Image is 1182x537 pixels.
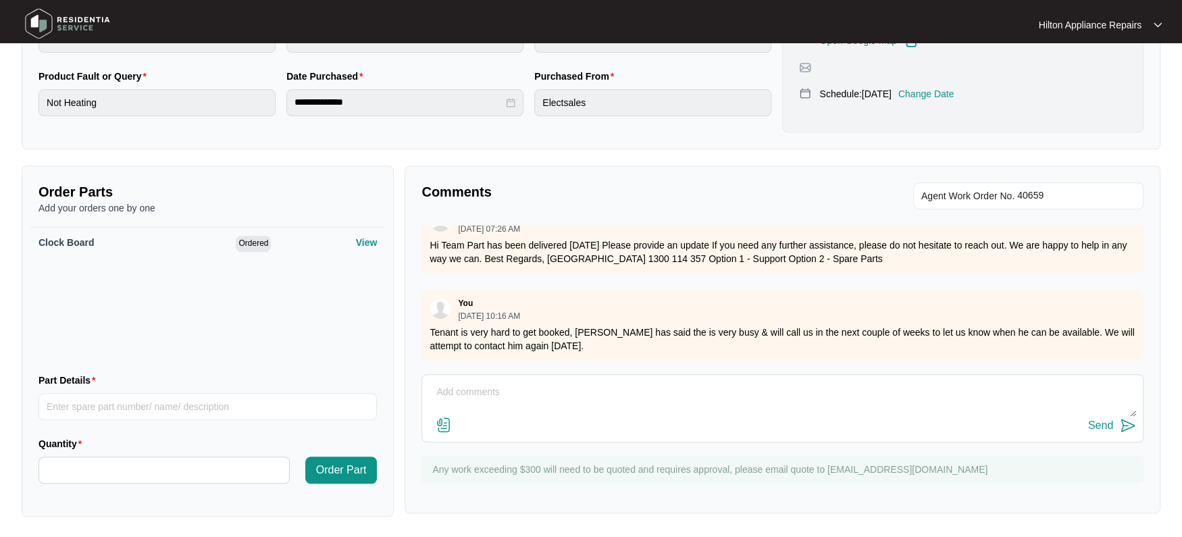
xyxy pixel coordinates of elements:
p: View [356,236,378,249]
div: Send [1088,419,1113,432]
button: Send [1088,417,1136,435]
img: user.svg [430,299,451,319]
input: Date Purchased [294,95,503,109]
p: [DATE] 07:26 AM [458,225,520,233]
label: Quantity [38,437,87,451]
span: Agent Work Order No. [921,188,1014,204]
img: residentia service logo [20,3,115,44]
p: Comments [421,182,773,201]
span: Order Part [316,462,367,478]
img: send-icon.svg [1120,417,1136,434]
button: Order Part [305,457,378,484]
label: Purchased From [534,70,619,83]
input: Add Agent Work Order No. [1017,188,1135,204]
input: Purchased From [534,89,771,116]
label: Date Purchased [286,70,368,83]
p: Hi Team Part has been delivered [DATE] Please provide an update If you need any further assistanc... [430,238,1135,265]
p: Schedule: [DATE] [819,87,891,101]
p: Tenant is very hard to get booked, [PERSON_NAME] has said the is very busy & will call us in the ... [430,326,1135,353]
img: dropdown arrow [1154,22,1162,28]
input: Product Fault or Query [38,89,276,116]
p: Hilton Appliance Repairs [1038,18,1141,32]
span: Clock Board [38,237,94,248]
img: map-pin [799,87,811,99]
p: Change Date [898,87,954,101]
input: Part Details [38,393,377,420]
img: map-pin [799,61,811,74]
p: Any work exceeding $300 will need to be quoted and requires approval, please email quote to [EMAI... [432,463,1137,476]
p: [DATE] 10:16 AM [458,312,520,320]
img: file-attachment-doc.svg [436,417,452,433]
span: Ordered [236,236,271,252]
label: Part Details [38,374,101,387]
p: Add your orders one by one [38,201,377,215]
label: Product Fault or Query [38,70,152,83]
p: You [458,298,473,309]
p: Order Parts [38,182,377,201]
input: Quantity [39,457,289,483]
